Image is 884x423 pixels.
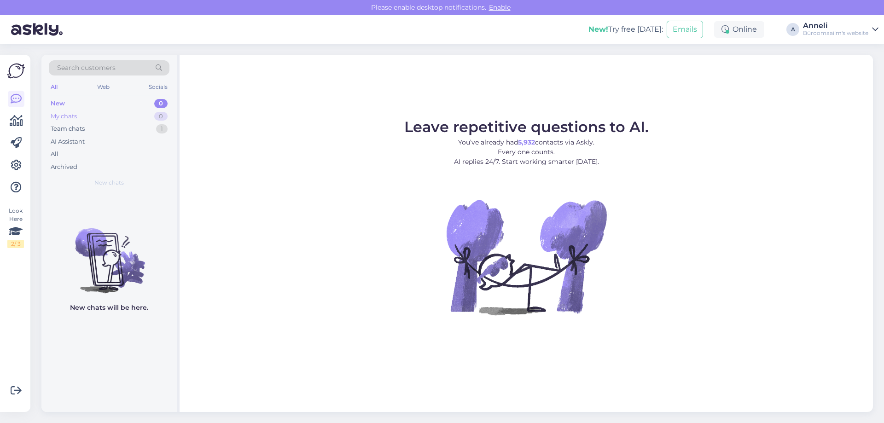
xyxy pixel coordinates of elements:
b: 5,932 [518,138,535,146]
a: AnneliBüroomaailm's website [803,22,878,37]
img: No Chat active [443,174,609,340]
p: You’ve already had contacts via Askly. Every one counts. AI replies 24/7. Start working smarter [... [404,138,649,167]
div: AI Assistant [51,137,85,146]
div: New [51,99,65,108]
div: Look Here [7,207,24,248]
button: Emails [667,21,703,38]
div: Team chats [51,124,85,133]
span: Enable [486,3,513,12]
div: Anneli [803,22,868,29]
div: Web [95,81,111,93]
div: Online [714,21,764,38]
p: New chats will be here. [70,303,148,313]
div: Socials [147,81,169,93]
div: Büroomaailm's website [803,29,868,37]
div: My chats [51,112,77,121]
div: A [786,23,799,36]
div: All [51,150,58,159]
span: New chats [94,179,124,187]
div: 2 / 3 [7,240,24,248]
b: New! [588,25,608,34]
div: 0 [154,112,168,121]
div: Try free [DATE]: [588,24,663,35]
img: No chats [41,212,177,295]
span: Search customers [57,63,116,73]
div: Archived [51,162,77,172]
div: 0 [154,99,168,108]
div: 1 [156,124,168,133]
span: Leave repetitive questions to AI. [404,118,649,136]
img: Askly Logo [7,62,25,80]
div: All [49,81,59,93]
